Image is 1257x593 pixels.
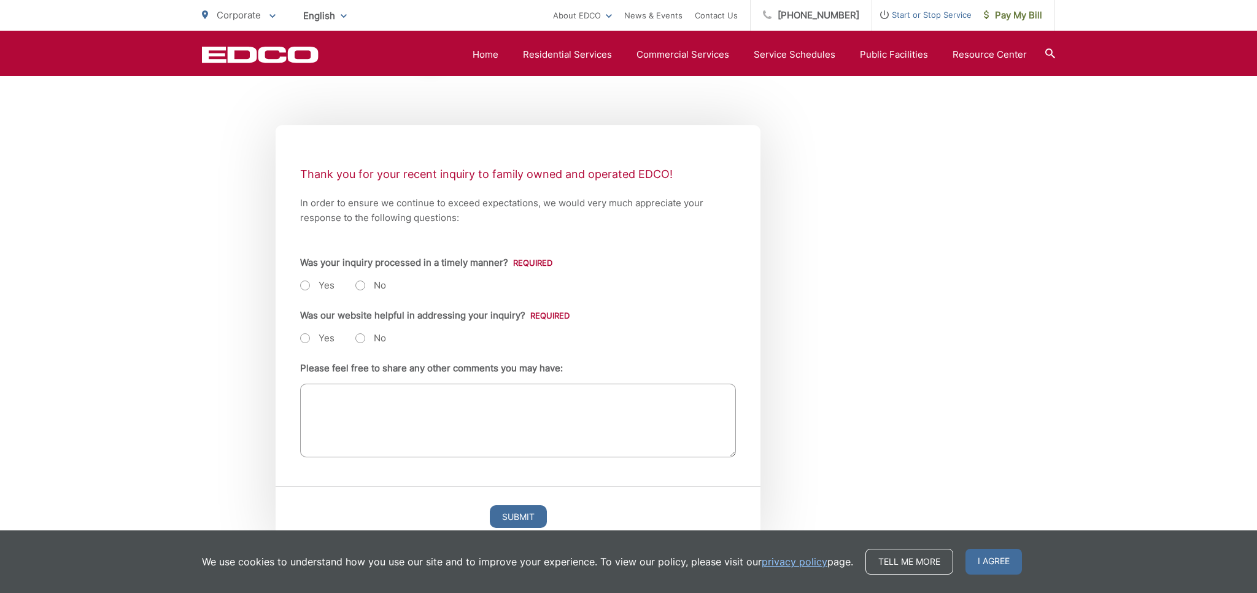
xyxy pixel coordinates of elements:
a: Resource Center [953,47,1027,62]
label: No [355,332,386,344]
a: Residential Services [523,47,612,62]
span: Pay My Bill [984,8,1042,23]
span: Corporate [217,9,261,21]
input: Submit [490,505,547,528]
span: I agree [965,549,1022,575]
a: Public Facilities [860,47,928,62]
p: Thank you for your recent inquiry to family owned and operated EDCO! [300,165,736,184]
p: We use cookies to understand how you use our site and to improve your experience. To view our pol... [202,554,853,569]
label: No [355,279,386,292]
a: Commercial Services [636,47,729,62]
a: News & Events [624,8,683,23]
label: Yes [300,332,335,344]
label: Was our website helpful in addressing your inquiry? [300,310,570,321]
a: privacy policy [762,554,827,569]
p: In order to ensure we continue to exceed expectations, we would very much appreciate your respons... [300,196,736,225]
a: Tell me more [865,549,953,575]
a: Home [473,47,498,62]
a: Contact Us [695,8,738,23]
a: About EDCO [553,8,612,23]
label: Please feel free to share any other comments you may have: [300,363,563,374]
a: Service Schedules [754,47,835,62]
label: Was your inquiry processed in a timely manner? [300,257,552,268]
span: English [294,5,356,26]
label: Yes [300,279,335,292]
a: EDCD logo. Return to the homepage. [202,46,319,63]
